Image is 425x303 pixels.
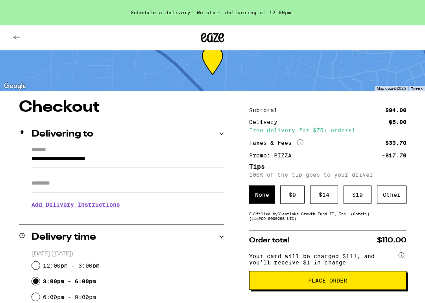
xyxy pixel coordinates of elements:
[249,211,407,221] div: Fulfilled by Clearlake Growth Fund II, Inc. (Cotati) (Lic# C9-0000298-LIC )
[249,186,275,204] div: None
[2,81,28,92] a: Open this area in Google Maps (opens a new window)
[31,214,224,220] p: We'll contact you at when we arrive
[43,294,96,300] label: 6:00pm - 9:00pm
[249,237,289,244] span: Order total
[377,87,406,91] span: Map data ©2025
[43,262,100,269] label: 12:00pm - 3:00pm
[249,250,397,266] span: Your card will be charged $111, and you’ll receive $1 in change
[2,81,28,92] img: Google
[249,107,283,113] div: Subtotal
[385,140,407,146] div: $33.70
[411,87,423,91] a: Terms
[249,164,407,170] h5: Tips
[249,172,407,178] p: 100% of the tip goes to your driver
[249,271,407,290] button: Place Order
[249,119,283,125] div: Delivery
[32,250,224,258] p: [DATE] ([DATE])
[249,153,297,158] div: Promo: PIZZA
[382,153,407,158] div: -$17.70
[249,127,407,133] div: Free delivery for $75+ orders!
[377,186,407,204] div: Other
[389,119,407,125] div: $5.00
[344,186,371,204] div: $ 19
[249,139,303,146] div: Taxes & Fees
[310,186,338,204] div: $ 14
[31,233,96,242] h2: Delivery time
[280,186,305,204] div: $ 9
[31,196,224,214] h3: Add Delivery Instructions
[377,237,407,244] span: $110.00
[308,278,347,283] span: Place Order
[385,107,407,113] div: $94.00
[31,129,93,139] h2: Delivering to
[43,278,96,285] label: 3:00pm - 6:00pm
[19,100,224,115] h1: Checkout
